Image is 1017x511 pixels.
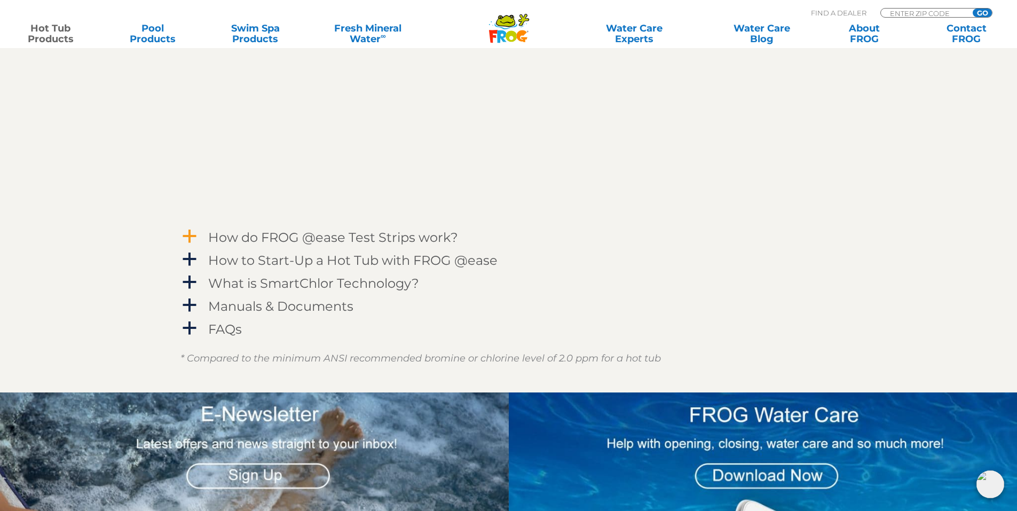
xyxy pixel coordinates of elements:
[208,322,242,336] h4: FAQs
[210,46,509,214] iframe: FROG® @ease® Testing Strips
[927,23,1006,44] a: ContactFROG
[570,23,699,44] a: Water CareExperts
[113,23,193,44] a: PoolProducts
[824,23,904,44] a: AboutFROG
[208,253,498,268] h4: How to Start-Up a Hot Tub with FROG @ease
[208,276,419,290] h4: What is SmartChlor Technology?
[182,297,198,313] span: a
[722,23,801,44] a: Water CareBlog
[208,230,458,245] h4: How do FROG @ease Test Strips work?
[973,9,992,17] input: GO
[381,32,386,40] sup: ∞
[976,470,1004,498] img: openIcon
[180,273,837,293] a: a What is SmartChlor Technology?
[182,274,198,290] span: a
[180,296,837,316] a: a Manuals & Documents
[811,8,866,18] p: Find A Dealer
[180,250,837,270] a: a How to Start-Up a Hot Tub with FROG @ease
[11,23,90,44] a: Hot TubProducts
[216,23,295,44] a: Swim SpaProducts
[180,227,837,247] a: a How do FROG @ease Test Strips work?
[318,23,417,44] a: Fresh MineralWater∞
[182,251,198,268] span: a
[182,320,198,336] span: a
[889,9,961,18] input: Zip Code Form
[182,229,198,245] span: a
[180,319,837,339] a: a FAQs
[208,299,353,313] h4: Manuals & Documents
[180,352,661,364] em: * Compared to the minimum ANSI recommended bromine or chlorine level of 2.0 ppm for a hot tub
